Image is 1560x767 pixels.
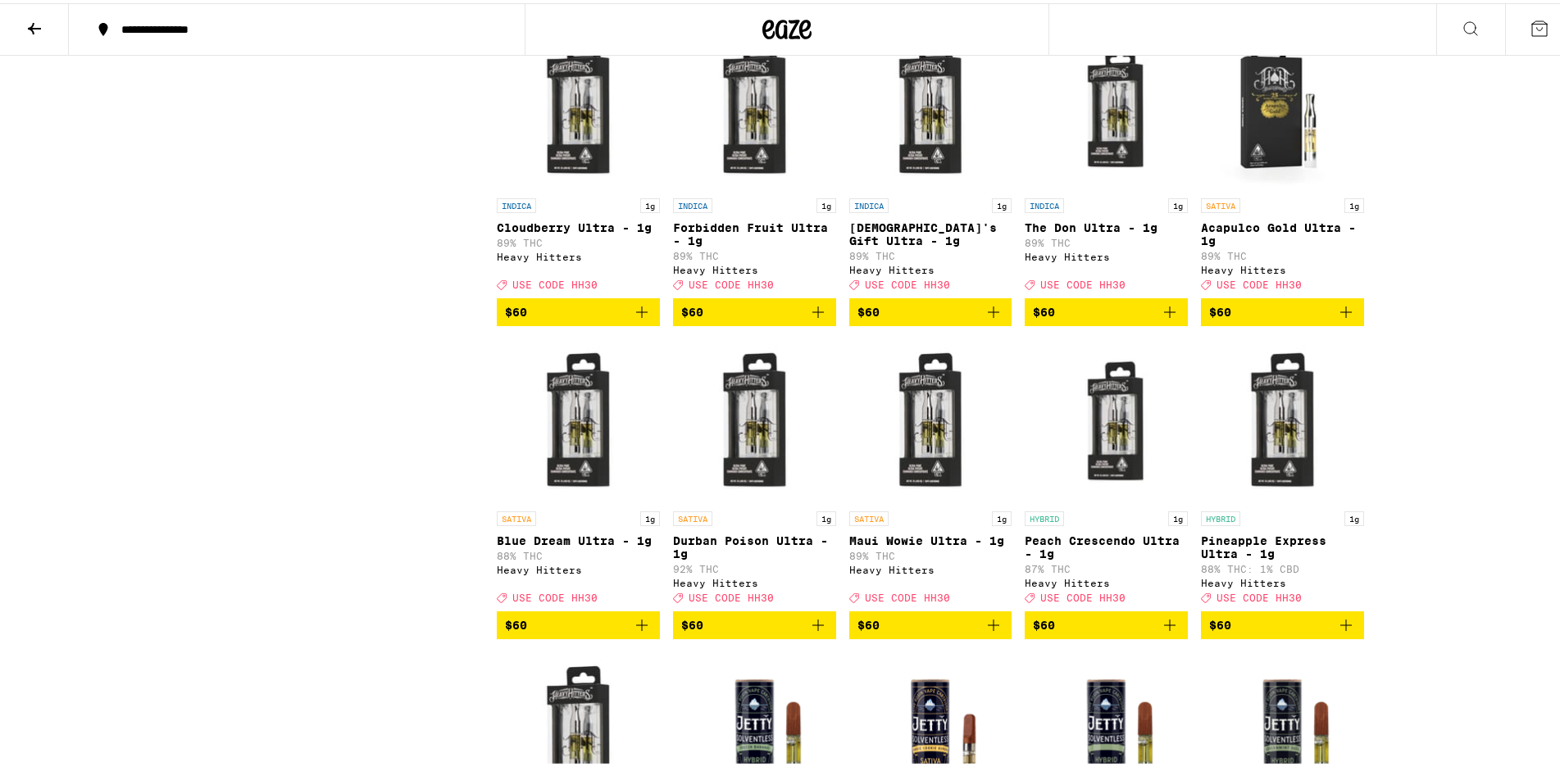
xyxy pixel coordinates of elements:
div: Heavy Hitters [497,248,660,259]
p: SATIVA [497,508,536,523]
a: Open page for Peach Crescendo Ultra - 1g from Heavy Hitters [1025,336,1188,608]
span: $60 [505,302,527,315]
a: Open page for The Don Ultra - 1g from Heavy Hitters [1025,23,1188,295]
p: Acapulco Gold Ultra - 1g [1201,218,1364,244]
p: Blue Dream Ultra - 1g [497,531,660,544]
a: Open page for Acapulco Gold Ultra - 1g from Heavy Hitters [1201,23,1364,295]
span: USE CODE HH30 [689,589,774,600]
p: The Don Ultra - 1g [1025,218,1188,231]
div: Heavy Hitters [1201,574,1364,585]
button: Add to bag [497,295,660,323]
p: 89% THC [1201,247,1364,258]
p: 89% THC [1025,234,1188,245]
div: Heavy Hitters [849,561,1012,572]
span: USE CODE HH30 [1217,276,1302,287]
button: Add to bag [1025,295,1188,323]
button: Add to bag [849,295,1012,323]
div: Heavy Hitters [673,574,836,585]
p: Cloudberry Ultra - 1g [497,218,660,231]
img: Heavy Hitters - The Don Ultra - 1g [1025,23,1188,187]
button: Add to bag [673,608,836,636]
p: [DEMOGRAPHIC_DATA]'s Gift Ultra - 1g [849,218,1012,244]
p: INDICA [673,195,712,210]
span: USE CODE HH30 [512,276,598,287]
p: 1g [1344,508,1364,523]
div: Heavy Hitters [1201,261,1364,272]
span: USE CODE HH30 [512,589,598,600]
p: 88% THC: 1% CBD [1201,560,1364,571]
p: 1g [1168,195,1188,210]
p: Durban Poison Ultra - 1g [673,531,836,557]
span: Hi. Need any help? [10,11,118,25]
p: Maui Wowie Ultra - 1g [849,531,1012,544]
p: INDICA [1025,195,1064,210]
img: Heavy Hitters - Blue Dream Ultra - 1g [497,336,660,500]
span: $60 [1209,615,1231,629]
span: $60 [1033,302,1055,315]
p: Peach Crescendo Ultra - 1g [1025,531,1188,557]
div: Heavy Hitters [1025,248,1188,259]
p: SATIVA [849,508,889,523]
p: 92% THC [673,560,836,571]
p: 1g [1168,508,1188,523]
span: $60 [505,615,527,629]
p: Pineapple Express Ultra - 1g [1201,531,1364,557]
span: $60 [857,302,880,315]
img: Heavy Hitters - Pineapple Express Ultra - 1g [1201,336,1364,500]
span: $60 [681,302,703,315]
button: Add to bag [1201,608,1364,636]
img: Heavy Hitters - God's Gift Ultra - 1g [849,23,1012,187]
div: Heavy Hitters [849,261,1012,272]
p: SATIVA [1201,195,1240,210]
p: 1g [640,508,660,523]
span: $60 [1033,615,1055,629]
img: Heavy Hitters - Acapulco Gold Ultra - 1g [1201,23,1364,187]
p: 89% THC [497,234,660,245]
p: 89% THC [849,547,1012,558]
p: 1g [816,195,836,210]
p: Forbidden Fruit Ultra - 1g [673,218,836,244]
span: USE CODE HH30 [1040,276,1126,287]
p: 1g [992,508,1012,523]
button: Add to bag [1201,295,1364,323]
div: Heavy Hitters [1025,574,1188,585]
p: 1g [816,508,836,523]
img: Heavy Hitters - Forbidden Fruit Ultra - 1g [673,23,836,187]
img: Heavy Hitters - Maui Wowie Ultra - 1g [849,336,1012,500]
span: USE CODE HH30 [865,589,950,600]
a: Open page for Blue Dream Ultra - 1g from Heavy Hitters [497,336,660,608]
span: USE CODE HH30 [865,276,950,287]
button: Add to bag [673,295,836,323]
a: Open page for Maui Wowie Ultra - 1g from Heavy Hitters [849,336,1012,608]
p: 88% THC [497,547,660,558]
span: USE CODE HH30 [1040,589,1126,600]
span: USE CODE HH30 [689,276,774,287]
button: Add to bag [1025,608,1188,636]
p: INDICA [849,195,889,210]
p: 1g [640,195,660,210]
img: Heavy Hitters - Cloudberry Ultra - 1g [497,23,660,187]
img: Heavy Hitters - Durban Poison Ultra - 1g [673,336,836,500]
p: HYBRID [1201,508,1240,523]
p: 89% THC [673,247,836,258]
p: SATIVA [673,508,712,523]
a: Open page for Durban Poison Ultra - 1g from Heavy Hitters [673,336,836,608]
p: 87% THC [1025,560,1188,571]
div: Heavy Hitters [497,561,660,572]
span: $60 [681,615,703,629]
a: Open page for Pineapple Express Ultra - 1g from Heavy Hitters [1201,336,1364,608]
a: Open page for Forbidden Fruit Ultra - 1g from Heavy Hitters [673,23,836,295]
img: Heavy Hitters - Peach Crescendo Ultra - 1g [1025,336,1188,500]
span: USE CODE HH30 [1217,589,1302,600]
button: Add to bag [497,608,660,636]
span: $60 [857,615,880,629]
p: 1g [992,195,1012,210]
p: INDICA [497,195,536,210]
a: Open page for Cloudberry Ultra - 1g from Heavy Hitters [497,23,660,295]
button: Add to bag [849,608,1012,636]
p: HYBRID [1025,508,1064,523]
p: 1g [1344,195,1364,210]
a: Open page for God's Gift Ultra - 1g from Heavy Hitters [849,23,1012,295]
p: 89% THC [849,247,1012,258]
span: $60 [1209,302,1231,315]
